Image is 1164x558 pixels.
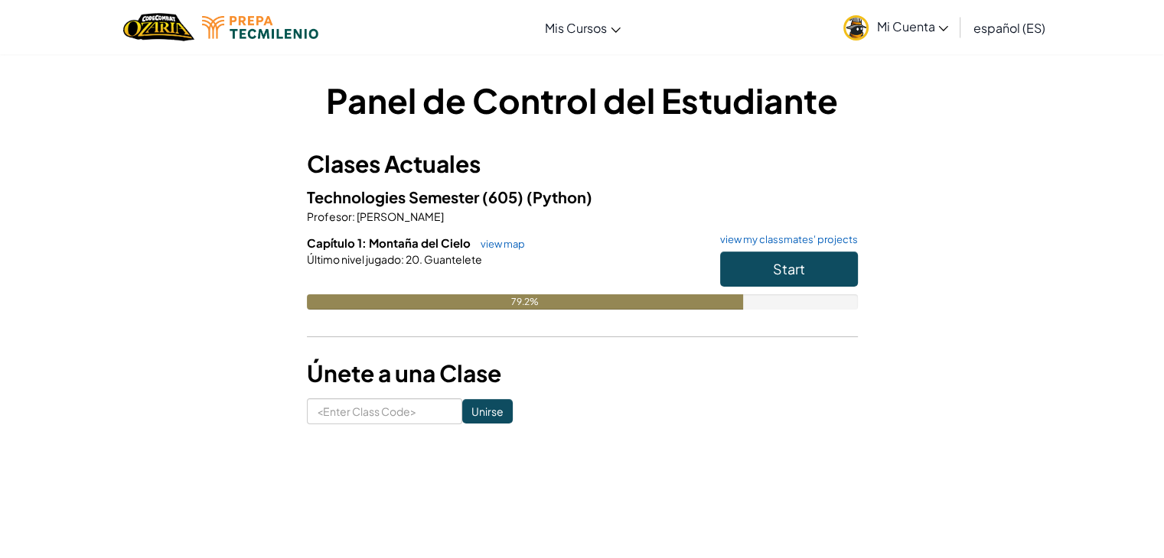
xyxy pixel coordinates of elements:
h3: Clases Actuales [307,147,858,181]
span: (Python) [527,187,592,206]
img: Home [123,11,194,43]
span: [PERSON_NAME] [355,209,444,223]
button: Start [720,251,858,287]
span: Start [773,260,805,277]
span: Guantelete [422,252,482,266]
a: view map [473,238,525,250]
input: Unirse [462,399,513,423]
span: 20. [404,252,422,266]
a: Mi Cuenta [836,3,956,51]
span: español (ES) [973,20,1045,36]
div: 79.2% [307,294,743,310]
span: Profesor [307,209,352,223]
span: Technologies Semester (605) [307,187,527,206]
h3: Únete a una Clase [307,356,858,391]
a: Ozaria by CodeCombat logo [123,11,194,43]
a: Mis Cursos [537,7,628,48]
span: Capítulo 1: Montaña del Cielo [307,235,473,250]
span: : [401,252,404,266]
img: Tecmilenio logo [202,16,318,39]
span: Último nivel jugado [307,252,401,266]
span: Mi Cuenta [876,18,948,34]
span: : [352,209,355,223]
input: <Enter Class Code> [307,398,462,424]
h1: Panel de Control del Estudiante [307,76,858,124]
a: view my classmates' projects [712,235,858,245]
a: español (ES) [965,7,1052,48]
span: Mis Cursos [545,20,607,36]
img: avatar [843,15,869,41]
